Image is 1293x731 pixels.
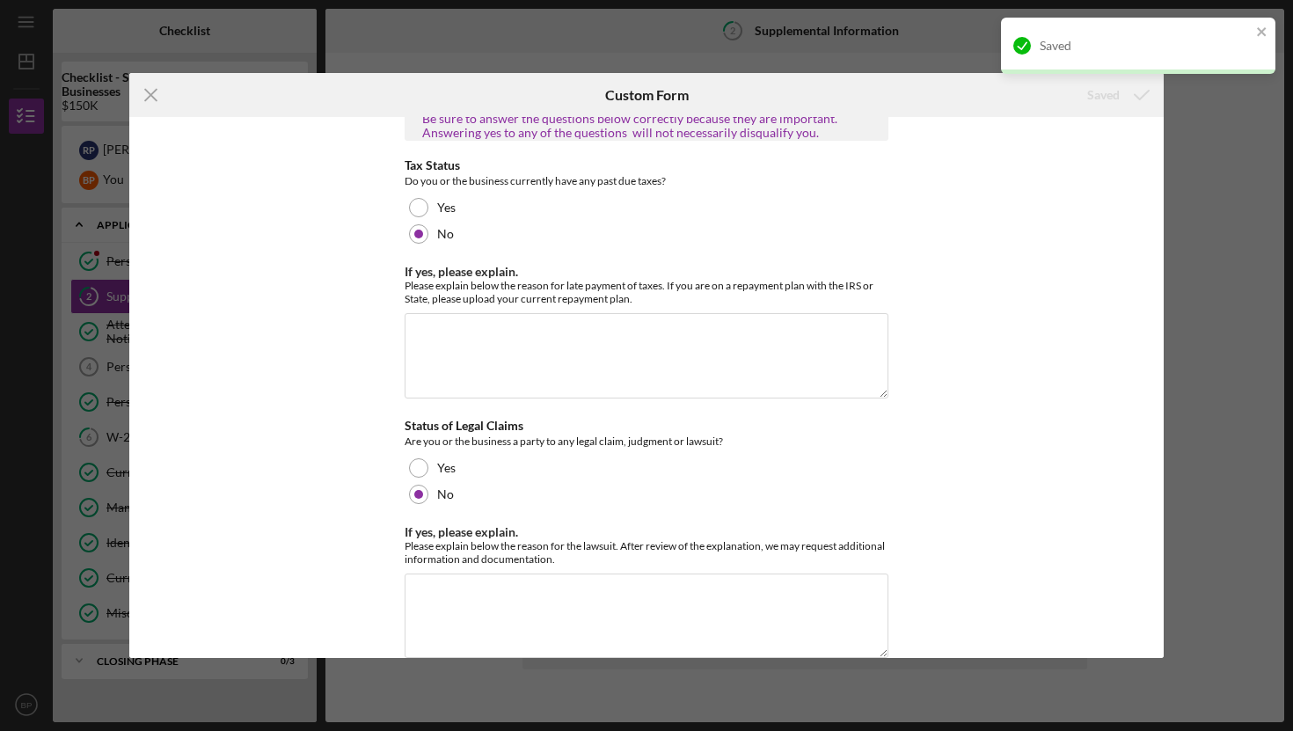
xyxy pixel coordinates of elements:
h6: Custom Form [605,87,689,103]
div: Status of Legal Claims [405,419,888,433]
div: Saved [1040,39,1251,53]
div: Saved [1087,77,1120,113]
div: Are you or the business a party to any legal claim, judgment or lawsuit? [405,433,888,450]
label: If yes, please explain. [405,264,518,279]
div: Tax Status [405,158,888,172]
button: close [1256,25,1268,41]
label: If yes, please explain. [405,524,518,539]
label: No [437,227,454,241]
label: Yes [437,461,456,475]
div: Please explain below the reason for late payment of taxes. If you are on a repayment plan with th... [405,279,888,305]
label: Yes [437,201,456,215]
label: No [437,487,454,501]
div: Do you or the business currently have any past due taxes? [405,172,888,190]
div: Be sure to answer the questions below correctly because they are important. Answering yes to any ... [422,112,871,140]
div: Please explain below the reason for the lawsuit. After review of the explanation, we may request ... [405,539,888,566]
button: Saved [1070,77,1164,113]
